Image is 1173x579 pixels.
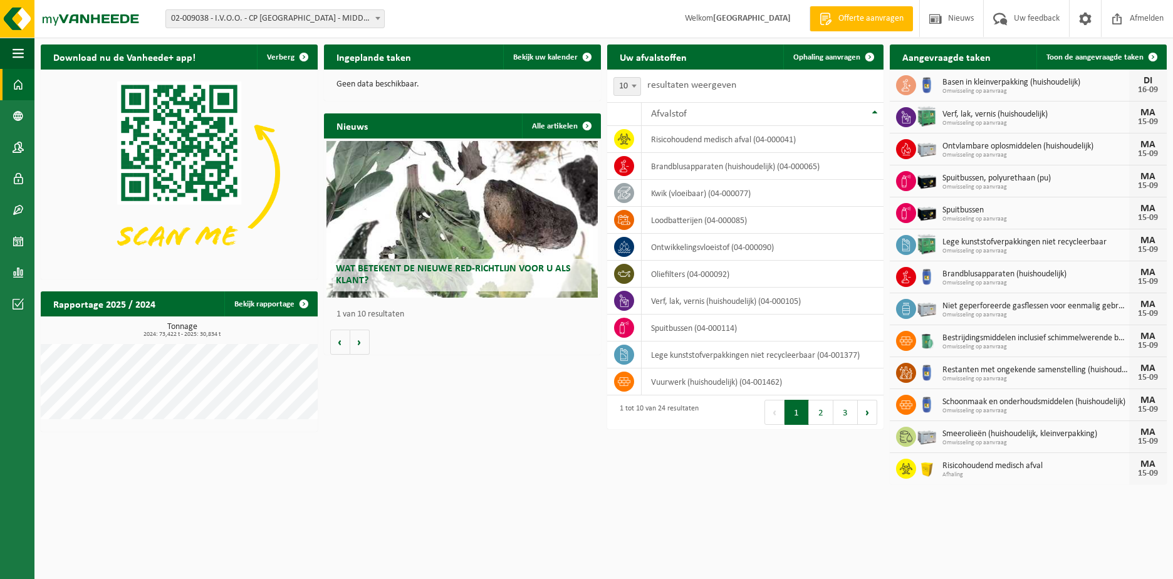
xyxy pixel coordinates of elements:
[942,78,1129,88] span: Basen in kleinverpakking (huishoudelijk)
[942,110,1129,120] span: Verf, lak, vernis (huishoudelijk)
[1135,331,1160,342] div: MA
[651,109,687,119] span: Afvalstof
[942,142,1129,152] span: Ontvlambare oplosmiddelen (huishoudelijk)
[613,77,641,96] span: 10
[642,315,884,342] td: spuitbussen (04-000114)
[942,429,1129,439] span: Smeerolieën (huishoudelijk, kleinverpakking)
[1135,140,1160,150] div: MA
[833,400,858,425] button: 3
[764,400,785,425] button: Previous
[942,174,1129,184] span: Spuitbussen, polyurethaan (pu)
[713,14,791,23] strong: [GEOGRAPHIC_DATA]
[1135,118,1160,127] div: 15-09
[942,237,1129,248] span: Lege kunststofverpakkingen niet recycleerbaar
[1135,459,1160,469] div: MA
[642,153,884,180] td: brandblusapparaten (huishoudelijk) (04-000065)
[1036,44,1165,70] a: Toon de aangevraagde taken
[809,400,833,425] button: 2
[916,329,937,350] img: PB-OT-0200-MET-00-02
[1135,278,1160,286] div: 15-09
[916,232,937,256] img: PB-HB-1400-HPE-GN-11
[1135,395,1160,405] div: MA
[916,105,937,128] img: PB-HB-1400-HPE-GN-11
[783,44,882,70] a: Ophaling aanvragen
[503,44,600,70] a: Bekijk uw kalender
[942,471,1129,479] span: Afhaling
[916,137,937,159] img: PB-LB-0680-HPE-GY-11
[916,425,937,446] img: PB-LB-0680-HPE-GY-11
[6,551,209,579] iframe: chat widget
[916,393,937,414] img: PB-OT-0120-HPE-00-02
[942,397,1129,407] span: Schoonmaak en onderhoudsmiddelen (huishoudelijk)
[1135,150,1160,159] div: 15-09
[1135,310,1160,318] div: 15-09
[858,400,877,425] button: Next
[1135,108,1160,118] div: MA
[942,365,1129,375] span: Restanten met ongekende samenstelling (huishoudelijk)
[613,399,699,426] div: 1 tot 10 van 24 resultaten
[642,207,884,234] td: loodbatterijen (04-000085)
[942,407,1129,415] span: Omwisseling op aanvraag
[1135,86,1160,95] div: 16-09
[1135,268,1160,278] div: MA
[350,330,370,355] button: Volgende
[326,141,598,298] a: Wat betekent de nieuwe RED-richtlijn voor u als klant?
[642,342,884,368] td: Lege kunststofverpakkingen niet recycleerbaar (04-001377)
[942,461,1129,471] span: Risicohoudend medisch afval
[942,311,1129,319] span: Omwisseling op aanvraag
[942,88,1129,95] span: Omwisseling op aanvraag
[942,184,1129,191] span: Omwisseling op aanvraag
[1135,373,1160,382] div: 15-09
[1135,363,1160,373] div: MA
[942,206,1129,216] span: Spuitbussen
[41,44,208,69] h2: Download nu de Vanheede+ app!
[224,291,316,316] a: Bekijk rapportage
[614,78,640,95] span: 10
[647,80,736,90] label: resultaten weergeven
[324,113,380,138] h2: Nieuws
[1135,76,1160,86] div: DI
[942,248,1129,255] span: Omwisseling op aanvraag
[642,368,884,395] td: vuurwerk (huishoudelijk) (04-001462)
[942,343,1129,351] span: Omwisseling op aanvraag
[835,13,907,25] span: Offerte aanvragen
[942,120,1129,127] span: Omwisseling op aanvraag
[41,291,168,316] h2: Rapportage 2025 / 2024
[324,44,424,69] h2: Ingeplande taken
[642,126,884,153] td: risicohoudend medisch afval (04-000041)
[916,169,937,190] img: PB-LB-0680-HPE-BK-11
[336,310,595,319] p: 1 van 10 resultaten
[47,323,318,338] h3: Tonnage
[810,6,913,31] a: Offerte aanvragen
[942,333,1129,343] span: Bestrijdingsmiddelen inclusief schimmelwerende beschermingsmiddelen (huishoudeli...
[267,53,295,61] span: Verberg
[1135,342,1160,350] div: 15-09
[793,53,860,61] span: Ophaling aanvragen
[166,10,384,28] span: 02-009038 - I.V.O.O. - CP MIDDELKERKE - MIDDELKERKE
[336,80,588,89] p: Geen data beschikbaar.
[1135,427,1160,437] div: MA
[1135,204,1160,214] div: MA
[942,279,1129,287] span: Omwisseling op aanvraag
[642,288,884,315] td: verf, lak, vernis (huishoudelijk) (04-000105)
[336,264,571,286] span: Wat betekent de nieuwe RED-richtlijn voor u als klant?
[1135,469,1160,478] div: 15-09
[513,53,578,61] span: Bekijk uw kalender
[1135,246,1160,254] div: 15-09
[1046,53,1144,61] span: Toon de aangevraagde taken
[607,44,699,69] h2: Uw afvalstoffen
[522,113,600,138] a: Alle artikelen
[47,331,318,338] span: 2024: 73,422 t - 2025: 30,834 t
[1135,172,1160,182] div: MA
[642,180,884,207] td: kwik (vloeibaar) (04-000077)
[257,44,316,70] button: Verberg
[1135,236,1160,246] div: MA
[330,330,350,355] button: Vorige
[942,269,1129,279] span: Brandblusapparaten (huishoudelijk)
[942,439,1129,447] span: Omwisseling op aanvraag
[942,301,1129,311] span: Niet geperforeerde gasflessen voor eenmalig gebruik (huishoudelijk)
[1135,405,1160,414] div: 15-09
[916,265,937,286] img: PB-OT-0120-HPE-00-02
[165,9,385,28] span: 02-009038 - I.V.O.O. - CP MIDDELKERKE - MIDDELKERKE
[642,261,884,288] td: oliefilters (04-000092)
